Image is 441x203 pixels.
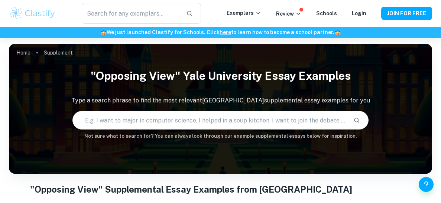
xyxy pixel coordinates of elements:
button: JOIN FOR FREE [381,7,432,20]
h1: "Opposing View" Supplemental Essay Examples from [GEOGRAPHIC_DATA] [30,183,411,196]
button: Help and Feedback [419,177,434,192]
img: Clastify logo [9,6,56,21]
span: 🏫 [100,29,107,35]
input: Search for any exemplars... [82,3,180,24]
p: Exemplars [227,9,261,17]
span: 🏫 [334,29,341,35]
a: Home [16,48,30,58]
h1: "Opposing View" Yale University Essay Examples [9,65,432,87]
h6: We just launched Clastify for Schools. Click to learn how to become a school partner. [1,28,440,36]
p: Supplement [44,49,73,57]
h6: Not sure what to search for? You can always look through our example supplemental essays below fo... [9,132,432,140]
button: Search [350,114,363,127]
p: Review [276,10,301,18]
p: Type a search phrase to find the most relevant [GEOGRAPHIC_DATA] supplemental essay examples for you [9,96,432,105]
a: Schools [316,10,337,16]
a: Login [352,10,366,16]
input: E.g. I want to major in computer science, I helped in a soup kitchen, I want to join the debate t... [73,110,347,131]
a: here [220,29,231,35]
